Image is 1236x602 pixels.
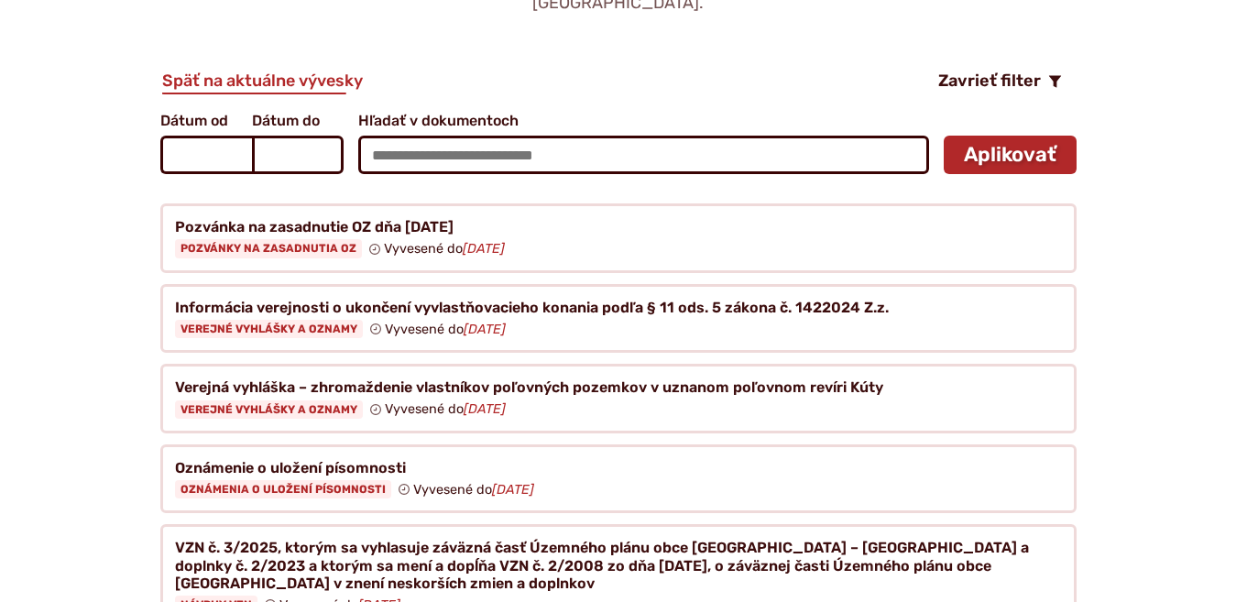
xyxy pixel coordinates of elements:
button: Zavrieť filter [924,65,1077,98]
input: Dátum od [160,136,252,174]
span: Dátum do [252,113,344,129]
span: Hľadať v dokumentoch [358,113,929,129]
a: Oznámenie o uložení písomnosti Oznámenia o uložení písomnosti Vyvesené do[DATE] [160,444,1077,514]
span: Dátum od [160,113,252,129]
a: Pozvánka na zasadnutie OZ dňa [DATE] Pozvánky na zasadnutia OZ Vyvesené do[DATE] [160,203,1077,273]
input: Hľadať v dokumentoch [358,136,929,174]
a: Späť na aktuálne vývesky [160,68,365,95]
a: Verejná vyhláška – zhromaždenie vlastníkov poľovných pozemkov v uznanom poľovnom revíri Kúty Vere... [160,364,1077,433]
input: Dátum do [252,136,344,174]
button: Aplikovať [944,136,1077,174]
span: Zavrieť filter [938,71,1041,92]
a: Informácia verejnosti o ukončení vyvlastňovacieho konania podľa § 11 ods. 5 zákona č. 1422024 Z.z... [160,284,1077,354]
